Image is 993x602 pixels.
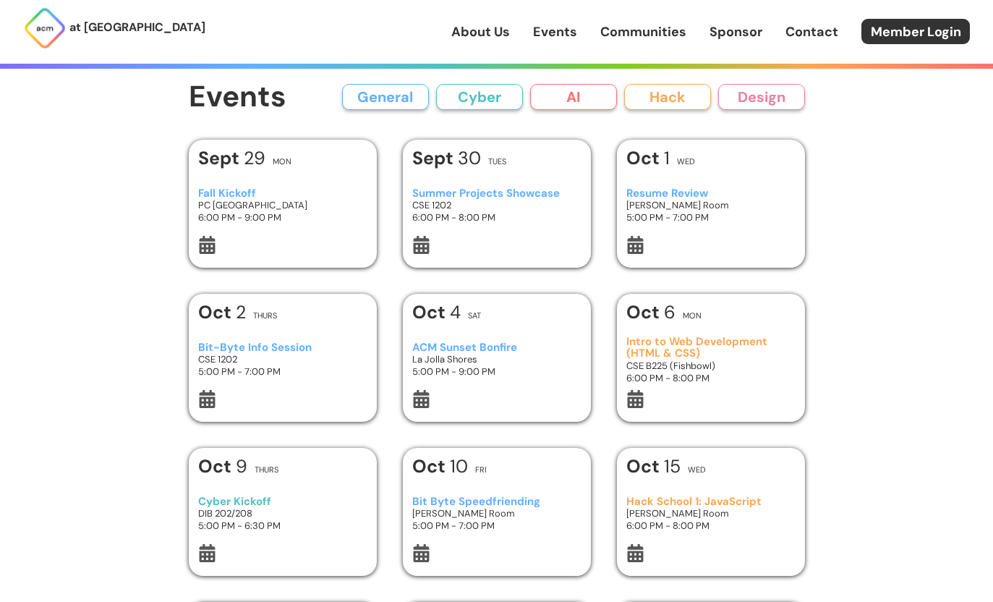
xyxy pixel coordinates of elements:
[451,22,510,41] a: About Us
[412,520,581,532] h3: 5:00 PM - 7:00 PM
[198,199,367,211] h3: PC [GEOGRAPHIC_DATA]
[709,22,762,41] a: Sponsor
[198,342,367,354] h3: Bit-Byte Info Session
[718,84,805,110] button: Design
[412,496,581,508] h3: Bit Byte Speedfriending
[626,496,795,508] h3: Hack School 1: JavaScript
[861,19,970,44] a: Member Login
[436,84,523,110] button: Cyber
[198,353,367,365] h3: CSE 1202
[198,300,236,324] b: Oct
[412,187,581,200] h3: Summer Projects Showcase
[412,149,481,167] h1: 30
[198,365,367,378] h3: 5:00 PM - 7:00 PM
[412,457,468,475] h1: 10
[626,454,664,478] b: Oct
[626,520,795,532] h3: 6:00 PM - 8:00 PM
[198,211,367,224] h3: 6:00 PM - 9:00 PM
[198,303,246,321] h1: 2
[683,312,702,320] h2: Mon
[626,457,681,475] h1: 15
[626,303,676,321] h1: 6
[677,158,695,166] h2: Wed
[412,342,581,354] h3: ACM Sunset Bonfire
[626,300,664,324] b: Oct
[198,496,367,508] h3: Cyber Kickoff
[626,507,795,520] h3: [PERSON_NAME] Room
[198,149,265,167] h1: 29
[412,353,581,365] h3: La Jolla Shores
[198,520,367,532] h3: 5:00 PM - 6:30 PM
[488,158,506,166] h2: Tues
[626,199,795,211] h3: [PERSON_NAME] Room
[626,149,670,167] h1: 1
[69,18,205,37] p: at [GEOGRAPHIC_DATA]
[198,187,367,200] h3: Fall Kickoff
[626,187,795,200] h3: Resume Review
[198,146,244,170] b: Sept
[600,22,686,41] a: Communities
[412,146,458,170] b: Sept
[23,7,205,50] a: at [GEOGRAPHIC_DATA]
[626,360,795,372] h3: CSE B225 (Fishbowl)
[530,84,617,110] button: AI
[533,22,577,41] a: Events
[412,300,450,324] b: Oct
[626,211,795,224] h3: 5:00 PM - 7:00 PM
[189,81,286,114] h1: Events
[255,466,278,474] h2: Thurs
[626,372,795,384] h3: 6:00 PM - 8:00 PM
[412,365,581,378] h3: 5:00 PM - 9:00 PM
[626,146,664,170] b: Oct
[785,22,838,41] a: Contact
[253,312,277,320] h2: Thurs
[412,454,450,478] b: Oct
[412,199,581,211] h3: CSE 1202
[198,454,236,478] b: Oct
[412,211,581,224] h3: 6:00 PM - 8:00 PM
[626,336,795,360] h3: Intro to Web Development (HTML & CSS)
[475,466,487,474] h2: Fri
[273,158,291,166] h2: Mon
[198,457,247,475] h1: 9
[198,507,367,520] h3: DIB 202/208
[468,312,481,320] h2: Sat
[23,7,67,50] img: ACM Logo
[342,84,429,110] button: General
[688,466,706,474] h2: Wed
[624,84,711,110] button: Hack
[412,507,581,520] h3: [PERSON_NAME] Room
[412,303,461,321] h1: 4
